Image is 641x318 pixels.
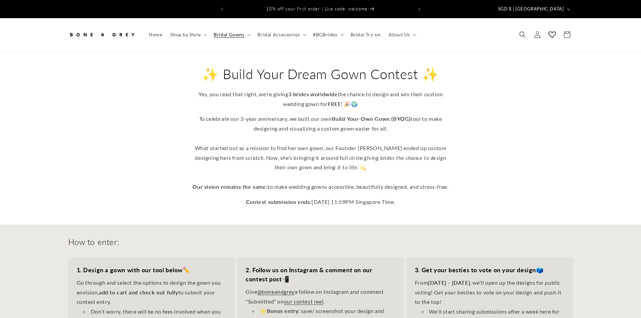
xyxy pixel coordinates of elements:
[246,199,312,205] strong: Contest submission ends:
[149,32,162,38] span: Home
[77,278,226,307] p: Go through and select the options to design the gown you envision, to submit your contest entry.
[68,237,119,247] h2: How to enter:
[246,287,395,307] p: Give a follow on Instagram and comment "Submitted" on .
[347,28,385,42] a: Bridal Try-on
[253,28,309,42] summary: Bridal Accessories
[145,28,166,42] a: Home
[246,266,372,283] strong: 2. Follow us on Instagram & comment on our contest post
[288,91,309,97] strong: 3 brides
[257,32,300,38] span: Bridal Accessories
[257,288,295,295] a: @boneandgrey
[332,115,411,122] strong: Build-Your-Own Gown (BYOG)
[415,266,565,275] h3: 🗳️
[68,27,136,42] img: Bone and Grey Bridal
[189,65,452,83] h2: ✨ Build Your Dream Gown Contest ✨
[351,32,381,38] span: Bridal Try-on
[189,197,452,207] p: [DATE] 11:59PM Singapore Time.
[246,266,395,284] h3: 📲
[166,28,210,42] summary: Shop by Style
[210,28,253,42] summary: Bridal Gowns
[189,114,452,191] p: To celebrate our 2-year anniversary, we built our own tool to make designing and visualizing a cu...
[189,90,452,109] p: Yes, you read that right, we’re giving the chance to design and win their custom wedding gown for...
[389,32,410,38] span: About Us
[412,3,427,15] button: Next announcement
[310,91,337,97] strong: worldwide
[266,6,367,11] span: 10% off your first order | Use code: welcome
[328,101,341,107] strong: FREE
[385,28,419,42] summary: About Us
[415,266,536,274] strong: 3. Get your besties to vote on your design
[99,289,178,295] strong: add to cart and check out fully
[192,183,268,190] strong: Our vision remains the same:
[170,32,201,38] span: Shop by Style
[66,25,138,45] a: Bone and Grey Bridal
[77,266,183,274] strong: 1. Design a gown with our tool below
[214,32,244,38] span: Bridal Gowns
[267,308,298,314] strong: Bonus entry
[77,266,226,275] h3: ✏️
[275,154,446,171] em: giving brides the chance to design their own gown and bring it to life
[284,298,324,305] a: our contest reel
[313,32,337,38] span: #BGBrides
[428,279,470,286] strong: [DATE] - [DATE]
[515,27,530,42] summary: Search
[215,3,229,15] button: Previous announcement
[494,3,573,15] button: SGD $ | [GEOGRAPHIC_DATA]
[498,6,564,12] span: SGD $ | [GEOGRAPHIC_DATA]
[309,28,346,42] summary: #BGBrides
[415,278,565,307] p: From , we'll open up the designs for public voting! Get your besties to vote on your design and p...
